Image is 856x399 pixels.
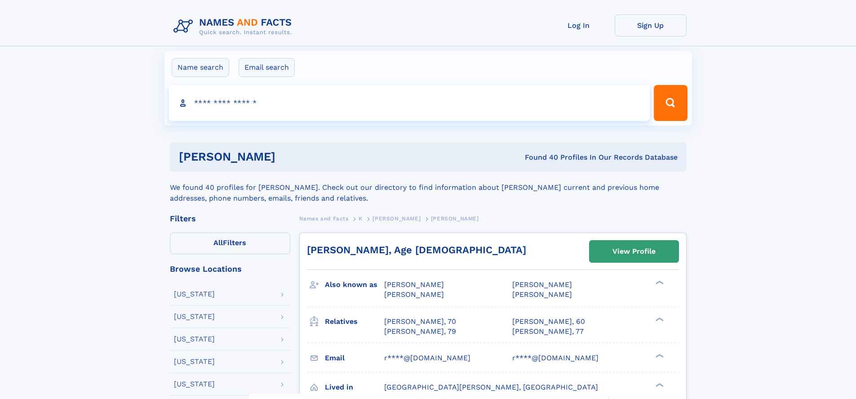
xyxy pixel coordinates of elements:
div: ❯ [653,316,664,322]
label: Filters [170,233,290,254]
a: View Profile [590,241,679,262]
span: K [359,215,363,222]
span: [PERSON_NAME] [431,215,479,222]
h3: Also known as [325,277,384,292]
a: K [359,213,363,224]
a: [PERSON_NAME], 79 [384,327,456,336]
a: [PERSON_NAME], Age [DEMOGRAPHIC_DATA] [307,244,526,256]
div: [US_STATE] [174,313,215,320]
div: [US_STATE] [174,381,215,388]
div: ❯ [653,382,664,388]
div: [US_STATE] [174,358,215,365]
a: [PERSON_NAME], 60 [512,317,585,327]
a: [PERSON_NAME], 70 [384,317,456,327]
span: All [213,238,223,247]
h1: [PERSON_NAME] [179,151,400,162]
label: Name search [172,58,229,77]
div: ❯ [653,353,664,359]
a: Names and Facts [299,213,349,224]
a: Log In [543,14,615,36]
div: Browse Locations [170,265,290,273]
span: [GEOGRAPHIC_DATA][PERSON_NAME], [GEOGRAPHIC_DATA] [384,383,598,391]
a: [PERSON_NAME], 77 [512,327,584,336]
div: [US_STATE] [174,336,215,343]
div: Found 40 Profiles In Our Records Database [400,152,678,162]
div: [US_STATE] [174,291,215,298]
a: [PERSON_NAME] [373,213,421,224]
span: [PERSON_NAME] [512,290,572,299]
span: [PERSON_NAME] [373,215,421,222]
h3: Relatives [325,314,384,329]
div: We found 40 profiles for [PERSON_NAME]. Check out our directory to find information about [PERSON... [170,171,687,204]
button: Search Button [654,85,687,121]
span: [PERSON_NAME] [384,290,444,299]
img: Logo Names and Facts [170,14,299,39]
div: Filters [170,215,290,223]
span: [PERSON_NAME] [384,280,444,289]
h3: Lived in [325,380,384,395]
input: search input [169,85,650,121]
a: Sign Up [615,14,687,36]
div: ❯ [653,280,664,286]
label: Email search [239,58,295,77]
h3: Email [325,350,384,366]
span: [PERSON_NAME] [512,280,572,289]
div: View Profile [612,241,656,262]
